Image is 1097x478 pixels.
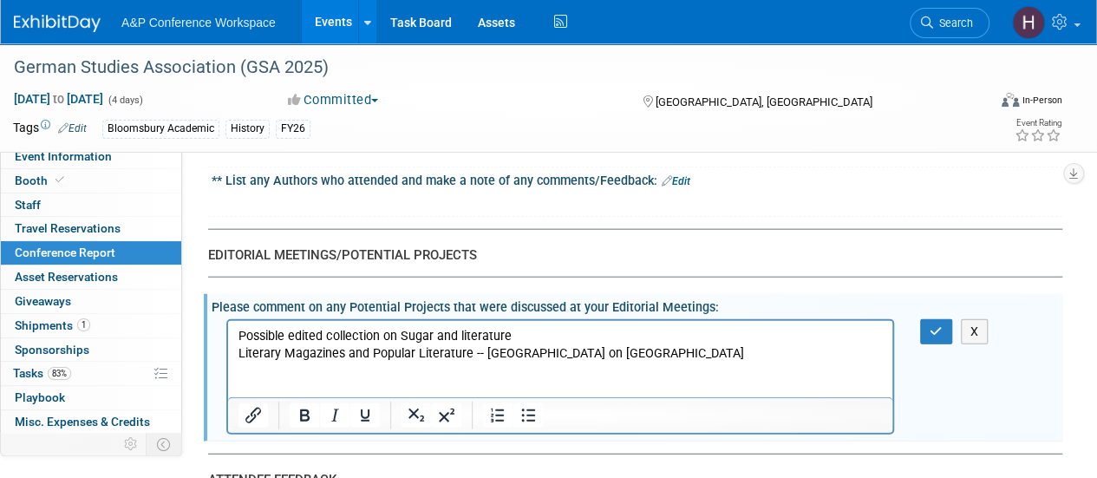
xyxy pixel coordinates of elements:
[15,343,89,357] span: Sponsorships
[102,120,219,138] div: Bloomsbury Academic
[15,318,90,332] span: Shipments
[238,403,268,428] button: Insert/edit link
[15,221,121,235] span: Travel Reservations
[1,217,181,240] a: Travel Reservations
[15,415,150,429] span: Misc. Expenses & Credits
[1,265,181,289] a: Asset Reservations
[432,403,461,428] button: Superscript
[513,403,543,428] button: Bullet list
[147,433,182,455] td: Toggle Event Tabs
[1002,93,1019,107] img: Format-Inperson.png
[228,321,892,397] iframe: Rich Text Area
[15,198,41,212] span: Staff
[58,122,87,134] a: Edit
[107,95,143,106] span: (4 days)
[10,42,655,59] p: [PERSON_NAME] NDGS
[276,120,310,138] div: FY26
[483,403,513,428] button: Numbered list
[1,193,181,217] a: Staff
[933,16,973,29] span: Search
[1015,119,1061,128] div: Event Rating
[1,145,181,168] a: Event Information
[50,92,67,106] span: to
[1,290,181,313] a: Giveaways
[15,246,115,259] span: Conference Report
[10,7,655,42] p: Red Orchestra / Nazi [DEMOGRAPHIC_DATA] Posters, Nazi, Facism, Visual Cultures and German Context...
[910,8,989,38] a: Search
[56,175,64,185] i: Booth reservation complete
[10,7,656,111] body: Rich Text Area. Press ALT-0 for help.
[1,410,181,434] a: Misc. Expenses & Credits
[961,319,989,344] button: X
[212,294,1062,316] div: Please comment on any Potential Projects that were discussed at your Editorial Meetings:
[121,16,276,29] span: A&P Conference Workspace
[15,174,68,187] span: Booth
[8,52,973,83] div: German Studies Association (GSA 2025)
[1012,6,1045,39] img: Hali Han
[1,169,181,193] a: Booth
[15,390,65,404] span: Playbook
[15,270,118,284] span: Asset Reservations
[212,167,1062,190] div: ** List any Authors who attended and make a note of any comments/Feedback:
[116,433,147,455] td: Personalize Event Tab Strip
[10,59,655,76] p: Representing Social Precarity
[15,294,71,308] span: Giveaways
[13,366,71,380] span: Tasks
[662,175,690,187] a: Edit
[1,362,181,385] a: Tasks83%
[402,403,431,428] button: Subscript
[225,120,270,138] div: History
[208,246,1049,265] div: EDITORIAL MEETINGS/POTENTIAL PROJECTS
[282,91,385,109] button: Committed
[1,241,181,265] a: Conference Report
[655,95,872,108] span: [GEOGRAPHIC_DATA], [GEOGRAPHIC_DATA]
[48,367,71,380] span: 83%
[1,338,181,362] a: Sponsorships
[13,119,87,139] td: Tags
[909,90,1062,116] div: Event Format
[1022,94,1062,107] div: In-Person
[14,15,101,32] img: ExhibitDay
[1,314,181,337] a: Shipments1
[1,386,181,409] a: Playbook
[13,91,104,107] span: [DATE] [DATE]
[77,318,90,331] span: 1
[350,403,380,428] button: Underline
[320,403,349,428] button: Italic
[290,403,319,428] button: Bold
[15,149,112,163] span: Event Information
